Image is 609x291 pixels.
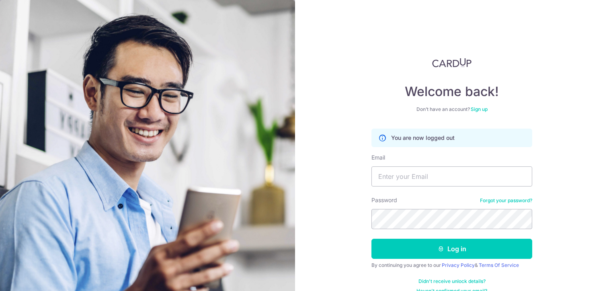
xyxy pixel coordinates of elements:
[479,262,519,268] a: Terms Of Service
[442,262,475,268] a: Privacy Policy
[371,106,532,113] div: Don’t have an account?
[391,134,455,142] p: You are now logged out
[418,278,486,285] a: Didn't receive unlock details?
[371,154,385,162] label: Email
[471,106,488,112] a: Sign up
[371,166,532,186] input: Enter your Email
[371,84,532,100] h4: Welcome back!
[371,239,532,259] button: Log in
[371,262,532,268] div: By continuing you agree to our &
[480,197,532,204] a: Forgot your password?
[432,58,472,68] img: CardUp Logo
[371,196,397,204] label: Password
